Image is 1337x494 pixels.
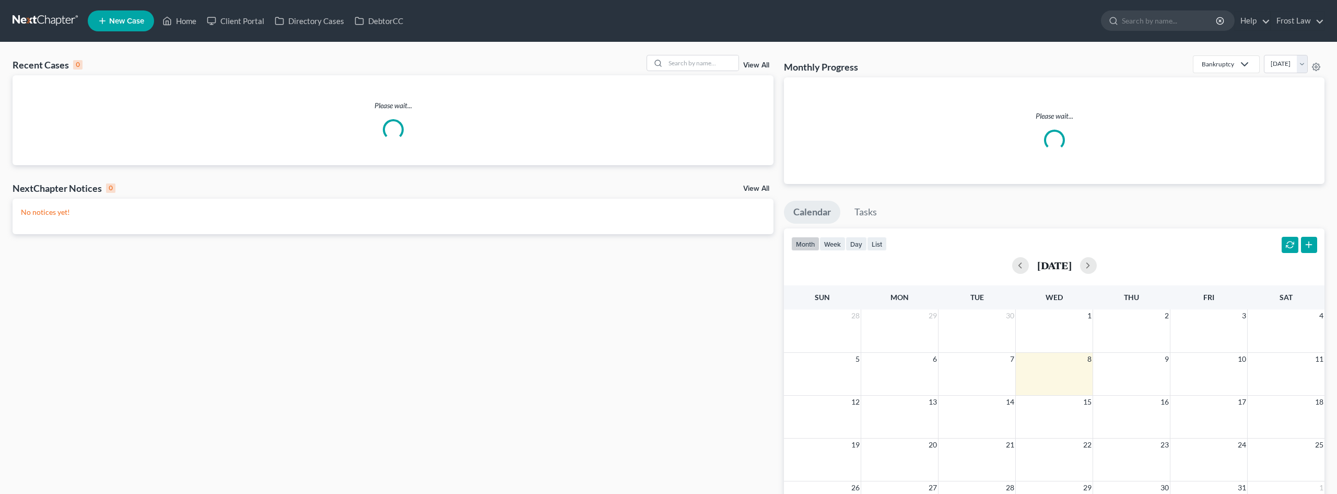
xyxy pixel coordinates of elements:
span: 27 [928,481,938,494]
span: 18 [1314,396,1324,408]
p: Please wait... [13,100,773,111]
span: 21 [1005,439,1015,451]
h3: Monthly Progress [784,61,858,73]
span: 24 [1237,439,1247,451]
a: Home [157,12,202,30]
h2: [DATE] [1037,260,1072,271]
span: 3 [1241,309,1247,322]
span: 31 [1237,481,1247,494]
span: 1 [1086,309,1093,322]
span: 11 [1314,353,1324,365]
span: 5 [854,353,861,365]
a: View All [743,185,769,192]
a: Tasks [845,201,886,224]
div: 0 [73,60,83,70]
span: Fri [1203,293,1214,302]
span: New Case [109,17,144,25]
span: 26 [850,481,861,494]
span: 22 [1082,439,1093,451]
span: 2 [1164,309,1170,322]
a: Client Portal [202,12,269,30]
p: No notices yet! [21,207,765,217]
span: 16 [1159,396,1170,408]
input: Search by name... [1122,11,1217,30]
span: 30 [1005,309,1015,322]
span: 28 [1005,481,1015,494]
span: 10 [1237,353,1247,365]
span: 29 [1082,481,1093,494]
div: Recent Cases [13,59,83,71]
span: 20 [928,439,938,451]
span: Sat [1280,293,1293,302]
span: Thu [1124,293,1139,302]
button: month [791,237,819,251]
span: 23 [1159,439,1170,451]
button: day [846,237,867,251]
span: 15 [1082,396,1093,408]
span: Tue [970,293,984,302]
button: list [867,237,887,251]
span: 1 [1318,481,1324,494]
span: 12 [850,396,861,408]
span: 25 [1314,439,1324,451]
span: 9 [1164,353,1170,365]
span: Wed [1046,293,1063,302]
div: 0 [106,183,115,193]
span: 29 [928,309,938,322]
span: 28 [850,309,861,322]
span: Sun [815,293,830,302]
span: 19 [850,439,861,451]
input: Search by name... [665,55,738,71]
span: Mon [890,293,909,302]
span: 13 [928,396,938,408]
div: NextChapter Notices [13,182,115,194]
div: Bankruptcy [1202,60,1234,68]
p: Please wait... [792,111,1316,121]
a: Directory Cases [269,12,349,30]
button: week [819,237,846,251]
span: 7 [1009,353,1015,365]
span: 4 [1318,309,1324,322]
a: Calendar [784,201,840,224]
a: Frost Law [1271,12,1324,30]
span: 30 [1159,481,1170,494]
span: 6 [932,353,938,365]
a: DebtorCC [349,12,408,30]
a: View All [743,62,769,69]
a: Help [1235,12,1270,30]
span: 17 [1237,396,1247,408]
span: 8 [1086,353,1093,365]
span: 14 [1005,396,1015,408]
